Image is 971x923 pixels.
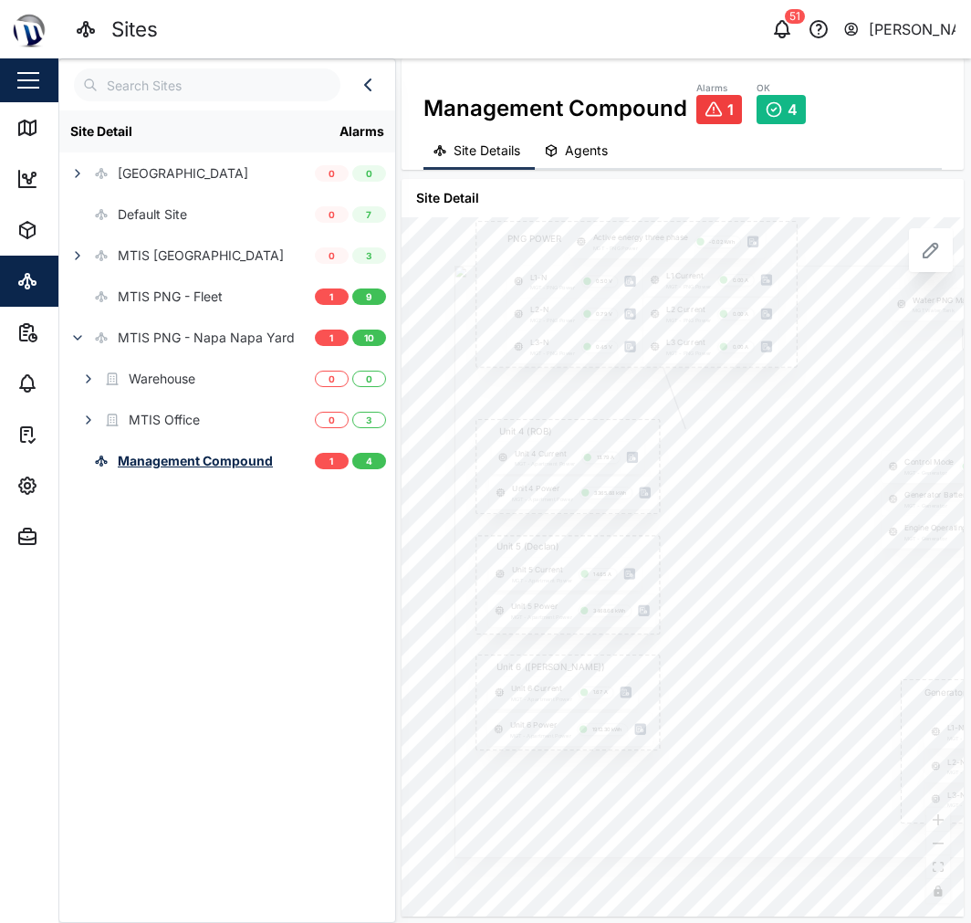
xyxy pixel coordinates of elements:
div: Admin [47,527,101,547]
div: Sites [47,271,91,291]
span: 3 [366,248,371,263]
button: zoom in [926,808,950,832]
textarea: Unit 5 (Declan) [496,540,612,567]
span: 7 [366,207,371,222]
div: MTIS Office [129,410,200,430]
button: fit view [926,855,950,879]
div: Management Compound [118,451,273,471]
span: 0 [366,372,372,386]
div: [GEOGRAPHIC_DATA] [118,163,248,184]
span: Agents [565,144,608,157]
div: Alarms [696,81,742,96]
div: Warehouse [129,369,195,389]
div: 51 [785,9,805,24]
span: 0 [329,207,335,222]
a: 1 [696,95,742,124]
textarea: Unit 4 (ROB) [499,425,615,452]
div: MTIS [GEOGRAPHIC_DATA] [118,246,284,266]
div: Alarms [47,373,104,393]
div: Site Detail [70,121,318,142]
span: 0 [329,413,335,427]
button: zoom out [926,832,950,855]
div: Default Site [118,205,187,225]
input: Search Sites [74,68,340,101]
div: [PERSON_NAME] [869,18,956,41]
div: MTIS PNG - Fleet [118,287,223,307]
span: 3 [366,413,371,427]
span: 0 [366,166,372,181]
span: 0 [329,166,335,181]
div: Assets [47,220,104,240]
span: 1 [329,330,333,345]
div: Sites [111,14,158,46]
span: 1 [329,454,333,468]
span: 1 [727,101,734,118]
textarea: PNG POWER [507,232,623,259]
textarea: Unit 6 ([PERSON_NAME]) [496,660,612,687]
img: Main Logo [9,9,49,49]
span: 0 [329,372,335,386]
span: 0 [329,248,335,263]
div: React Flow controls [926,808,950,903]
div: Reports [47,322,110,342]
span: 9 [366,289,372,304]
div: Map [47,118,89,138]
div: OK [757,81,806,96]
div: Alarms [339,121,384,142]
div: Settings [47,476,112,496]
button: toggle interactivity [926,879,950,903]
button: [PERSON_NAME] [842,16,956,42]
div: Dashboard [47,169,130,189]
div: Management Compound [423,80,687,125]
div: Site Detail [402,179,964,217]
div: Tasks [47,425,98,445]
span: 4 [366,454,372,468]
span: 4 [788,101,798,118]
div: MTIS PNG - Napa Napa Yard [118,328,295,348]
span: Site Details [454,144,520,157]
span: 10 [364,330,375,345]
span: 1 [329,289,333,304]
